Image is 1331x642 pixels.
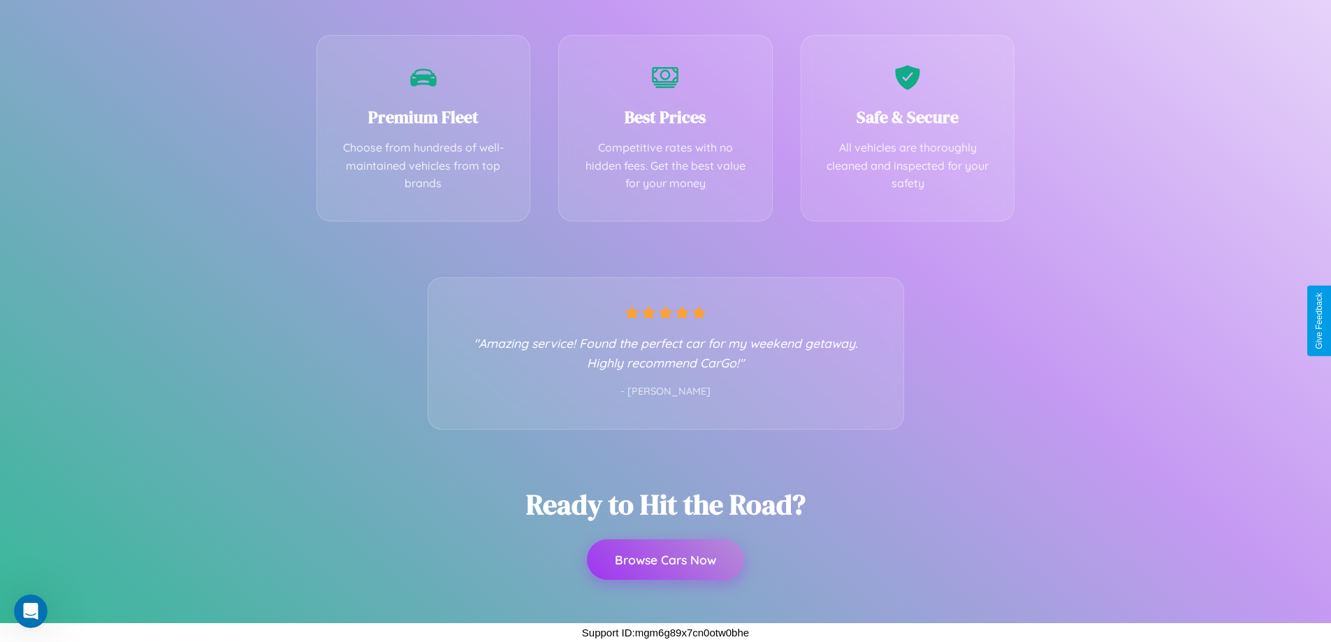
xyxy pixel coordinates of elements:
[580,139,751,193] p: Competitive rates with no hidden fees. Get the best value for your money
[822,105,994,129] h3: Safe & Secure
[587,539,744,580] button: Browse Cars Now
[580,105,751,129] h3: Best Prices
[1314,293,1324,349] div: Give Feedback
[456,383,875,401] p: - [PERSON_NAME]
[526,486,806,523] h2: Ready to Hit the Road?
[822,139,994,193] p: All vehicles are thoroughly cleaned and inspected for your safety
[338,105,509,129] h3: Premium Fleet
[582,623,749,642] p: Support ID: mgm6g89x7cn0otw0bhe
[456,333,875,372] p: "Amazing service! Found the perfect car for my weekend getaway. Highly recommend CarGo!"
[338,139,509,193] p: Choose from hundreds of well-maintained vehicles from top brands
[14,594,48,628] iframe: Intercom live chat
